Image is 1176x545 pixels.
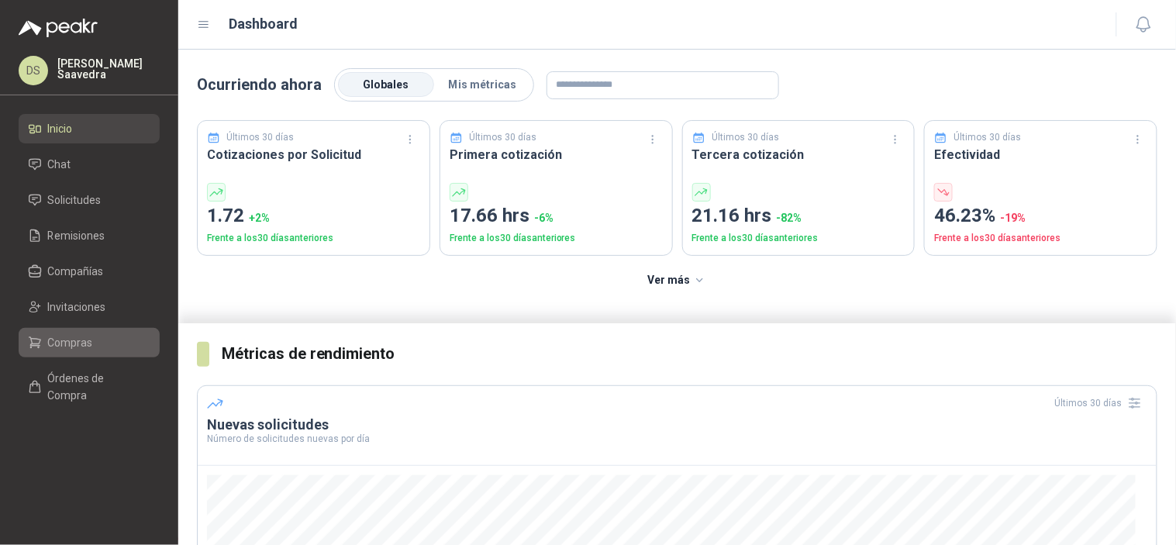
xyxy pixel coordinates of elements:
[450,202,663,231] p: 17.66 hrs
[197,73,322,97] p: Ocurriendo ahora
[450,231,663,246] p: Frente a los 30 días anteriores
[469,130,536,145] p: Últimos 30 días
[48,263,104,280] span: Compañías
[229,13,298,35] h1: Dashboard
[48,227,105,244] span: Remisiones
[19,19,98,37] img: Logo peakr
[1000,212,1026,224] span: -19 %
[48,191,102,209] span: Solicitudes
[692,202,905,231] p: 21.16 hrs
[692,231,905,246] p: Frente a los 30 días anteriores
[48,370,145,404] span: Órdenes de Compra
[19,257,160,286] a: Compañías
[48,298,106,316] span: Invitaciones
[19,292,160,322] a: Invitaciones
[954,130,1022,145] p: Últimos 30 días
[207,231,420,246] p: Frente a los 30 días anteriores
[712,130,779,145] p: Últimos 30 días
[934,202,1147,231] p: 46.23%
[227,130,295,145] p: Últimos 30 días
[448,78,516,91] span: Mis métricas
[207,145,420,164] h3: Cotizaciones por Solicitud
[934,231,1147,246] p: Frente a los 30 días anteriores
[19,221,160,250] a: Remisiones
[207,416,1147,434] h3: Nuevas solicitudes
[19,364,160,410] a: Órdenes de Compra
[48,334,93,351] span: Compras
[222,342,1157,366] h3: Métricas de rendimiento
[249,212,270,224] span: + 2 %
[19,328,160,357] a: Compras
[57,58,160,80] p: [PERSON_NAME] Saavedra
[19,114,160,143] a: Inicio
[48,120,73,137] span: Inicio
[19,185,160,215] a: Solicitudes
[639,265,716,296] button: Ver más
[450,145,663,164] h3: Primera cotización
[934,145,1147,164] h3: Efectividad
[19,56,48,85] div: DS
[534,212,554,224] span: -6 %
[364,78,409,91] span: Globales
[777,212,802,224] span: -82 %
[48,156,71,173] span: Chat
[207,202,420,231] p: 1.72
[692,145,905,164] h3: Tercera cotización
[19,150,160,179] a: Chat
[1055,391,1147,416] div: Últimos 30 días
[207,434,1147,443] p: Número de solicitudes nuevas por día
